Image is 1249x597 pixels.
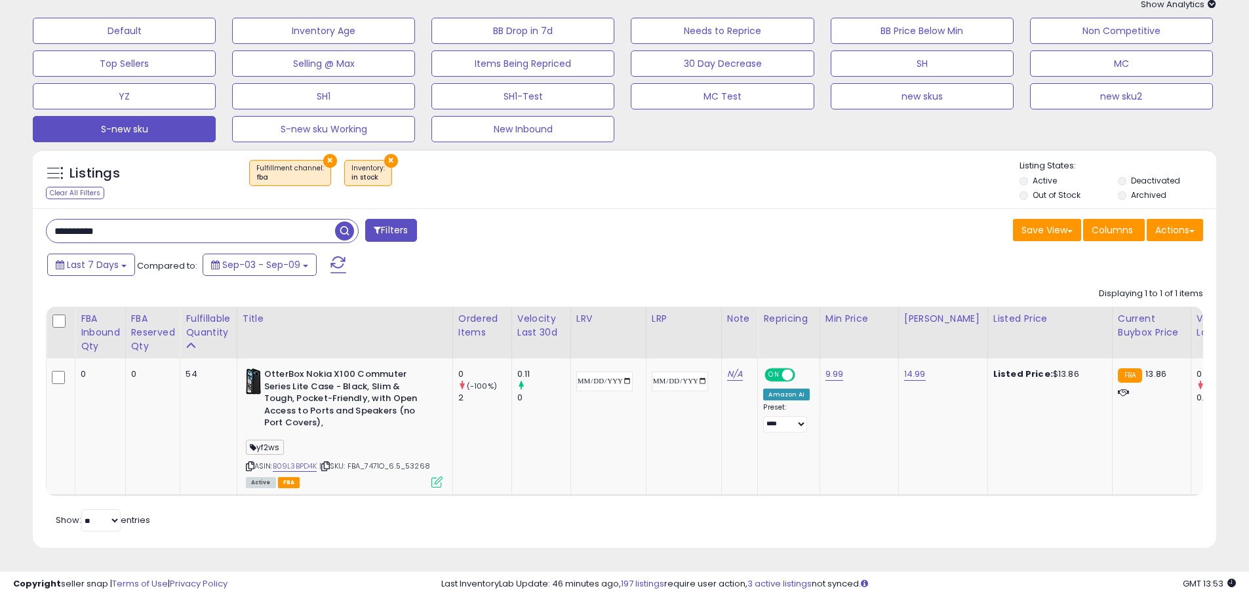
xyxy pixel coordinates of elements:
[904,312,982,326] div: [PERSON_NAME]
[631,83,814,109] button: MC Test
[1147,219,1203,241] button: Actions
[46,187,104,199] div: Clear All Filters
[232,50,415,77] button: Selling @ Max
[763,403,809,433] div: Preset:
[1092,223,1133,237] span: Columns
[431,83,614,109] button: SH1-Test
[993,368,1102,380] div: $13.86
[431,50,614,77] button: Items Being Repriced
[256,173,324,182] div: fba
[351,163,385,183] span: Inventory :
[576,312,641,326] div: LRV
[1131,175,1180,186] label: Deactivated
[517,392,570,404] div: 0
[170,577,228,590] a: Privacy Policy
[652,312,716,326] div: LRP
[351,173,385,182] div: in stock
[13,577,61,590] strong: Copyright
[131,312,175,353] div: FBA Reserved Qty
[13,578,228,590] div: seller snap | |
[646,307,721,358] th: CSV column name: cust_attr_2_LRP
[467,381,497,391] small: (-100%)
[1118,368,1142,383] small: FBA
[33,116,216,142] button: S-new sku
[1033,189,1080,201] label: Out of Stock
[131,368,170,380] div: 0
[517,368,570,380] div: 0.11
[431,18,614,44] button: BB Drop in 7d
[1020,160,1216,172] p: Listing States:
[186,312,231,339] div: Fulfillable Quantity
[1099,288,1203,300] div: Displaying 1 to 1 of 1 items
[69,164,120,183] h5: Listings
[993,312,1107,326] div: Listed Price
[243,312,447,326] div: Title
[81,368,115,380] div: 0
[1013,219,1081,241] button: Save View
[727,368,743,381] a: N/A
[246,440,284,455] span: yf2ws
[621,577,664,590] a: 197 listings
[631,50,814,77] button: 30 Day Decrease
[256,163,324,183] span: Fulfillment channel :
[47,254,135,276] button: Last 7 Days
[273,461,317,472] a: B09L3BPD4K
[793,370,814,381] span: OFF
[763,312,814,326] div: Repricing
[137,260,197,272] span: Compared to:
[747,577,812,590] a: 3 active listings
[570,307,646,358] th: CSV column name: cust_attr_1_LRV
[763,389,809,400] div: Amazon AI
[1083,219,1145,241] button: Columns
[431,116,614,142] button: New Inbound
[441,578,1236,590] div: Last InventoryLab Update: 46 minutes ago, require user action, not synced.
[1030,18,1213,44] button: Non Competitive
[246,368,261,395] img: 41QxrbkrGTL._SL40_.jpg
[112,577,168,590] a: Terms of Use
[384,154,398,168] button: ×
[727,312,753,326] div: Note
[458,392,511,404] div: 2
[458,312,506,339] div: Ordered Items
[631,18,814,44] button: Needs to Reprice
[222,258,300,271] span: Sep-03 - Sep-09
[831,83,1014,109] button: new skus
[81,312,120,353] div: FBA inbound Qty
[1131,189,1166,201] label: Archived
[56,514,150,526] span: Show: entries
[33,50,216,77] button: Top Sellers
[831,18,1014,44] button: BB Price Below Min
[831,50,1014,77] button: SH
[766,370,783,381] span: ON
[33,83,216,109] button: YZ
[246,368,443,486] div: ASIN:
[246,477,276,488] span: All listings currently available for purchase on Amazon
[1033,175,1057,186] label: Active
[1183,577,1236,590] span: 2025-09-17 13:53 GMT
[203,254,317,276] button: Sep-03 - Sep-09
[517,312,565,339] div: Velocity Last 30d
[186,368,226,380] div: 54
[278,477,300,488] span: FBA
[67,258,119,271] span: Last 7 Days
[1197,312,1244,339] div: Velocity Last 7d
[825,312,893,326] div: Min Price
[319,461,430,471] span: | SKU: FBA_7471O_6.5_53268
[993,368,1053,380] b: Listed Price:
[264,368,424,433] b: OtterBox Nokia X100 Commuter Series Lite Case - Black, Slim & Tough, Pocket-Friendly, with Open A...
[458,368,511,380] div: 0
[232,18,415,44] button: Inventory Age
[1145,368,1166,380] span: 13.86
[33,18,216,44] button: Default
[232,83,415,109] button: SH1
[1030,83,1213,109] button: new sku2
[1118,312,1185,339] div: Current Buybox Price
[232,116,415,142] button: S-new sku Working
[323,154,337,168] button: ×
[1030,50,1213,77] button: MC
[904,368,926,381] a: 14.99
[825,368,844,381] a: 9.99
[365,219,416,242] button: Filters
